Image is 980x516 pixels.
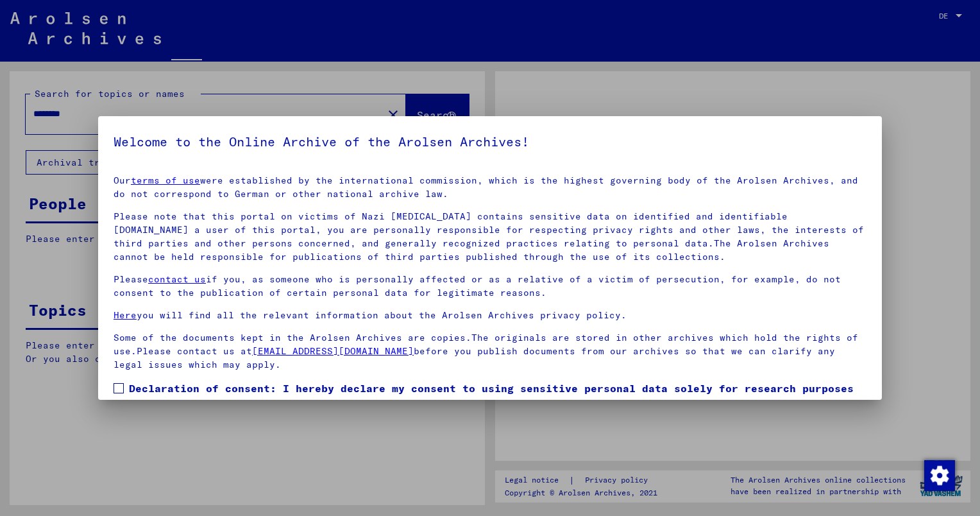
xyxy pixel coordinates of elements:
a: terms of use [131,175,200,186]
a: [EMAIL_ADDRESS][DOMAIN_NAME] [252,345,414,357]
p: you will find all the relevant information about the Arolsen Archives privacy policy. [114,309,866,322]
span: Declaration of consent: I hereby declare my consent to using sensitive personal data solely for r... [129,381,866,427]
img: Zustimmung ändern [924,460,955,491]
p: Please if you, as someone who is personally affected or as a relative of a victim of persecution,... [114,273,866,300]
h5: Welcome to the Online Archive of the Arolsen Archives! [114,132,866,152]
a: contact us [148,273,206,285]
p: Our were established by the international commission, which is the highest governing body of the ... [114,174,866,201]
a: Here [114,309,137,321]
p: Some of the documents kept in the Arolsen Archives are copies.The originals are stored in other a... [114,331,866,372]
p: Please note that this portal on victims of Nazi [MEDICAL_DATA] contains sensitive data on identif... [114,210,866,264]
